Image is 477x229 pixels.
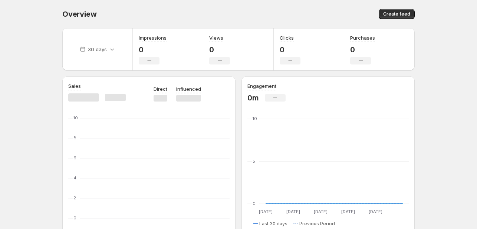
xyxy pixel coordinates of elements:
span: Create feed [383,11,410,17]
text: [DATE] [259,209,273,214]
h3: Impressions [139,34,167,42]
span: Overview [62,10,96,19]
text: 4 [73,175,76,180]
h3: Views [209,34,223,42]
text: 10 [73,115,78,120]
h3: Purchases [350,34,375,42]
p: 0 [209,45,230,54]
text: [DATE] [341,209,355,214]
p: 0m [247,93,259,102]
text: [DATE] [286,209,300,214]
p: 0 [139,45,167,54]
text: [DATE] [314,209,328,214]
text: 10 [253,116,257,121]
p: 0 [350,45,375,54]
text: 6 [73,155,76,160]
p: Direct [154,85,167,93]
h3: Clicks [280,34,294,42]
h3: Engagement [247,82,276,90]
p: Influenced [176,85,201,93]
span: Previous Period [299,221,335,227]
text: 8 [73,135,76,140]
span: Last 30 days [259,221,287,227]
text: 5 [253,159,255,164]
p: 30 days [88,46,107,53]
text: 2 [73,195,76,200]
h3: Sales [68,82,81,90]
p: 0 [280,45,300,54]
text: 0 [73,215,76,220]
text: [DATE] [369,209,382,214]
text: 0 [253,201,256,206]
button: Create feed [379,9,415,19]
